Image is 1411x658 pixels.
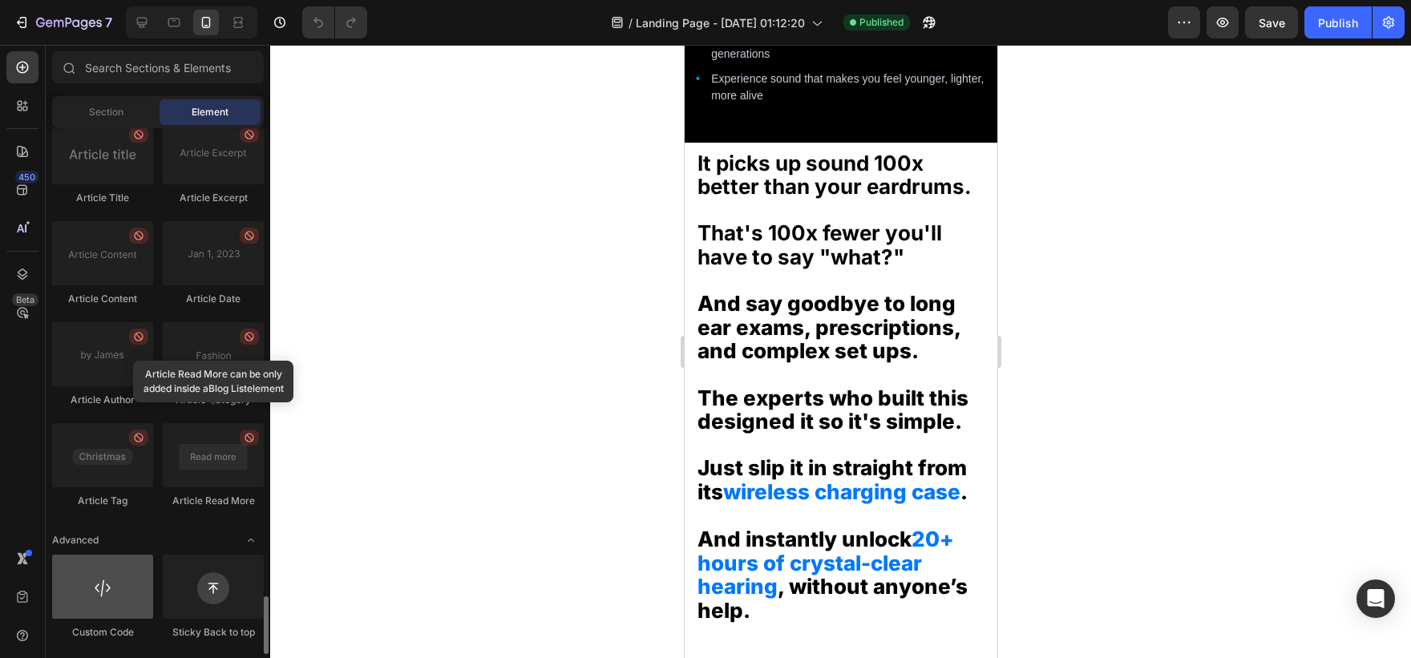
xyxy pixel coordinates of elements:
[276,434,283,459] span: .
[163,292,264,306] div: Article Date
[52,51,264,83] input: Search Sections & Elements
[859,15,904,30] span: Published
[13,482,269,554] span: 20+ hours of crystal-clear hearing
[163,494,264,508] div: Article Read More
[26,26,301,59] li: Experience sound that makes you feel younger, lighter, more alive
[52,292,153,306] div: Article Content
[13,529,283,578] span: , without anyone’s help.
[13,482,227,507] span: And instantly unlock
[13,341,284,390] span: The experts who built this designed it so it's simple.
[52,533,99,547] span: Advanced
[52,625,153,640] div: Custom Code
[685,45,997,658] iframe: Design area
[238,527,264,553] span: Toggle open
[38,434,276,459] span: wireless charging case
[6,6,119,38] button: 7
[1318,14,1358,31] div: Publish
[163,625,264,640] div: Sticky Back to top
[1259,16,1285,30] span: Save
[13,410,282,459] span: Just slip it in straight from its
[52,393,153,407] div: Article Author
[1245,6,1298,38] button: Save
[52,191,153,205] div: Article Title
[629,14,633,31] span: /
[302,6,367,38] div: Undo/Redo
[1304,6,1372,38] button: Publish
[13,106,287,155] strong: It picks up sound 100x better than your eardrums.
[52,494,153,508] div: Article Tag
[163,393,264,407] div: Article Category
[13,246,276,318] span: And say goodbye to long ear exams, prescriptions, and complex set ups.
[192,105,228,119] span: Element
[13,176,257,224] strong: That's 100x fewer you'll have to say "what?"
[163,191,264,205] div: Article Excerpt
[1356,579,1395,618] div: Open Intercom Messenger
[636,14,805,31] span: Landing Page - [DATE] 01:12:20
[105,13,112,32] p: 7
[15,171,38,184] div: 450
[12,293,38,306] div: Beta
[89,105,123,119] span: Section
